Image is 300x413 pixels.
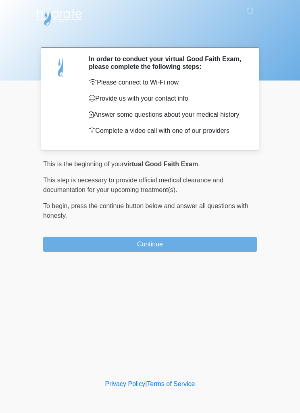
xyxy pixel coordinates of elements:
h1: ‎ ‎ ‎ [37,29,263,44]
p: Please connect to Wi-Fi now [89,78,245,87]
span: press the continue button below and answer all questions with honesty. [43,202,248,219]
a: Privacy Policy [105,380,146,387]
span: This is the beginning of your [43,161,124,167]
p: Answer some questions about your medical history [89,110,245,120]
a: | [145,380,147,387]
a: Terms of Service [147,380,195,387]
span: This step is necessary to provide official medical clearance and documentation for your upcoming ... [43,177,223,193]
p: Complete a video call with one of our providers [89,126,245,136]
img: Hydrate IV Bar - Scottsdale Logo [35,6,83,26]
h2: In order to conduct your virtual Good Faith Exam, please complete the following steps: [89,55,245,70]
span: To begin, [43,202,71,209]
p: Provide us with your contact info [89,94,245,103]
button: Continue [43,237,257,252]
span: . [198,161,200,167]
strong: virtual Good Faith Exam [124,161,198,167]
img: Agent Avatar [49,55,73,79]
